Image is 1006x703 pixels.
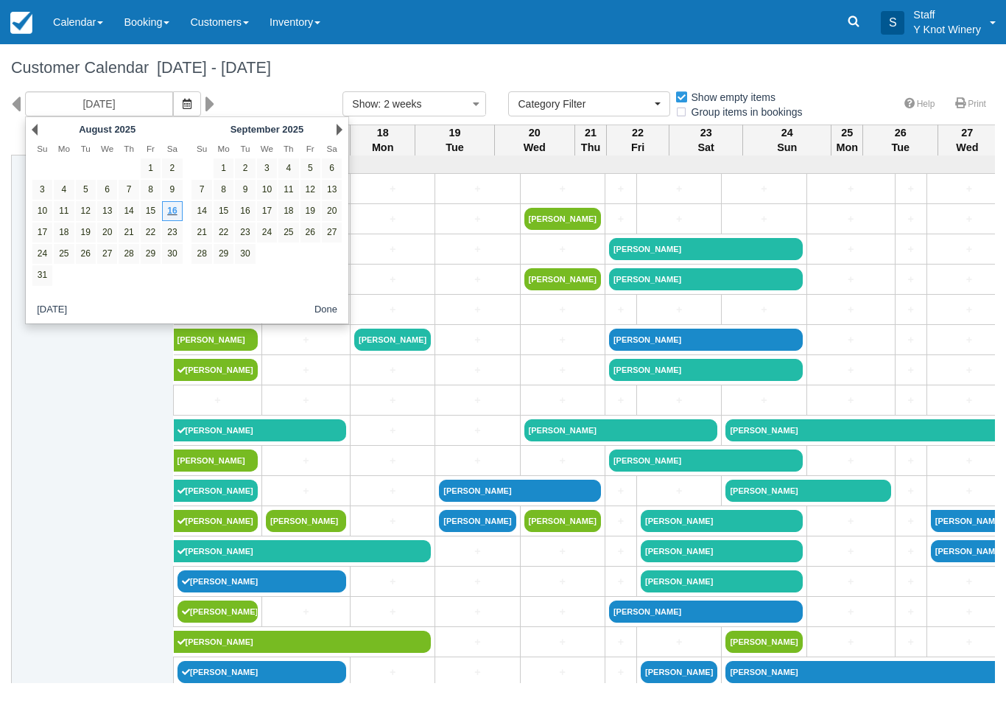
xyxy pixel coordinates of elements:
[524,393,601,408] a: +
[354,483,431,499] a: +
[743,125,831,155] th: 24 Sun
[300,201,320,221] a: 19
[609,634,633,650] a: +
[439,665,516,680] a: +
[278,201,298,221] a: 18
[725,181,802,197] a: +
[119,223,138,242] a: 21
[899,634,923,650] a: +
[174,329,258,351] a: [PERSON_NAME]
[524,363,601,378] a: +
[811,453,891,469] a: +
[235,244,255,264] a: 30
[439,574,516,590] a: +
[899,544,923,559] a: +
[524,419,718,441] a: [PERSON_NAME]
[235,201,255,221] a: 16
[899,453,923,469] a: +
[415,125,494,155] th: 19 Tue
[191,223,211,242] a: 21
[725,631,802,653] a: [PERSON_NAME]
[574,125,606,155] th: 21 Thu
[524,181,601,197] a: +
[609,450,803,472] a: [PERSON_NAME]
[811,514,891,529] a: +
[354,574,431,590] a: +
[439,242,516,257] a: +
[141,180,161,200] a: 8
[174,540,432,562] a: [PERSON_NAME]
[641,211,717,227] a: +
[641,540,803,562] a: [PERSON_NAME]
[913,22,981,37] p: Y Knot Winery
[609,665,633,680] a: +
[811,181,891,197] a: +
[524,242,601,257] a: +
[675,91,787,102] span: Show empty items
[32,223,52,242] a: 17
[81,144,91,153] span: Tuesday
[899,332,923,348] a: +
[609,601,803,623] a: [PERSON_NAME]
[300,158,320,178] a: 5
[811,544,891,559] a: +
[261,144,273,153] span: Wednesday
[174,510,258,532] a: [PERSON_NAME]
[811,332,891,348] a: +
[938,125,996,155] th: 27 Wed
[899,393,923,408] a: +
[524,510,601,532] a: [PERSON_NAME]
[162,180,182,200] a: 9
[76,180,96,200] a: 5
[141,223,161,242] a: 22
[354,514,431,529] a: +
[162,223,182,242] a: 23
[97,180,117,200] a: 6
[725,211,802,227] a: +
[342,91,486,116] button: Show: 2 weeks
[609,544,633,559] a: +
[352,98,378,110] span: Show
[177,570,346,592] a: [PERSON_NAME]
[76,223,96,242] a: 19
[191,180,211,200] a: 7
[284,144,294,153] span: Thursday
[10,12,32,34] img: checkfront-main-nav-mini-logo.png
[257,158,277,178] a: 3
[899,211,923,227] a: +
[609,483,633,499] a: +
[641,483,717,499] a: +
[31,301,72,320] button: [DATE]
[214,201,233,221] a: 15
[58,144,70,153] span: Monday
[439,423,516,438] a: +
[725,302,802,318] a: +
[641,634,717,650] a: +
[191,244,211,264] a: 28
[831,125,863,155] th: 25 Mon
[11,59,995,77] h1: Customer Calendar
[141,158,161,178] a: 1
[899,574,923,590] a: +
[354,329,431,351] a: [PERSON_NAME]
[266,332,346,348] a: +
[76,244,96,264] a: 26
[322,180,342,200] a: 13
[811,242,891,257] a: +
[899,604,923,620] a: +
[609,181,633,197] a: +
[439,272,516,287] a: +
[97,223,117,242] a: 20
[235,180,255,200] a: 9
[518,97,651,111] span: Category Filter
[811,211,891,227] a: +
[899,514,923,529] a: +
[214,223,233,242] a: 22
[167,144,177,153] span: Saturday
[119,180,138,200] a: 7
[54,223,74,242] a: 18
[524,208,601,230] a: [PERSON_NAME]
[177,661,346,683] a: [PERSON_NAME]
[524,574,601,590] a: +
[214,180,233,200] a: 8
